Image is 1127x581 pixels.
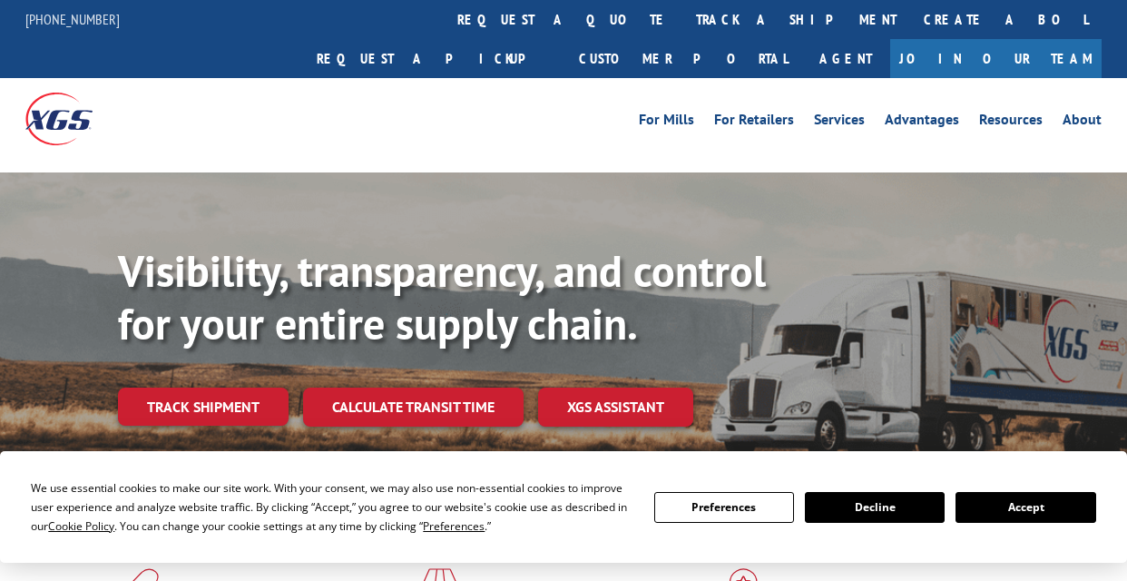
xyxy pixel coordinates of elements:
a: Services [814,113,865,133]
b: Visibility, transparency, and control for your entire supply chain. [118,242,766,351]
a: Customer Portal [565,39,801,78]
button: Decline [805,492,945,523]
a: For Mills [639,113,694,133]
a: Advantages [885,113,959,133]
a: XGS ASSISTANT [538,388,693,427]
a: Agent [801,39,890,78]
a: About [1063,113,1102,133]
a: Join Our Team [890,39,1102,78]
a: [PHONE_NUMBER] [25,10,120,28]
a: Request a pickup [303,39,565,78]
span: Preferences [423,518,485,534]
a: For Retailers [714,113,794,133]
button: Preferences [654,492,794,523]
span: Cookie Policy [48,518,114,534]
a: Calculate transit time [303,388,524,427]
a: Resources [979,113,1043,133]
a: Track shipment [118,388,289,426]
button: Accept [955,492,1095,523]
div: We use essential cookies to make our site work. With your consent, we may also use non-essential ... [31,478,632,536]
